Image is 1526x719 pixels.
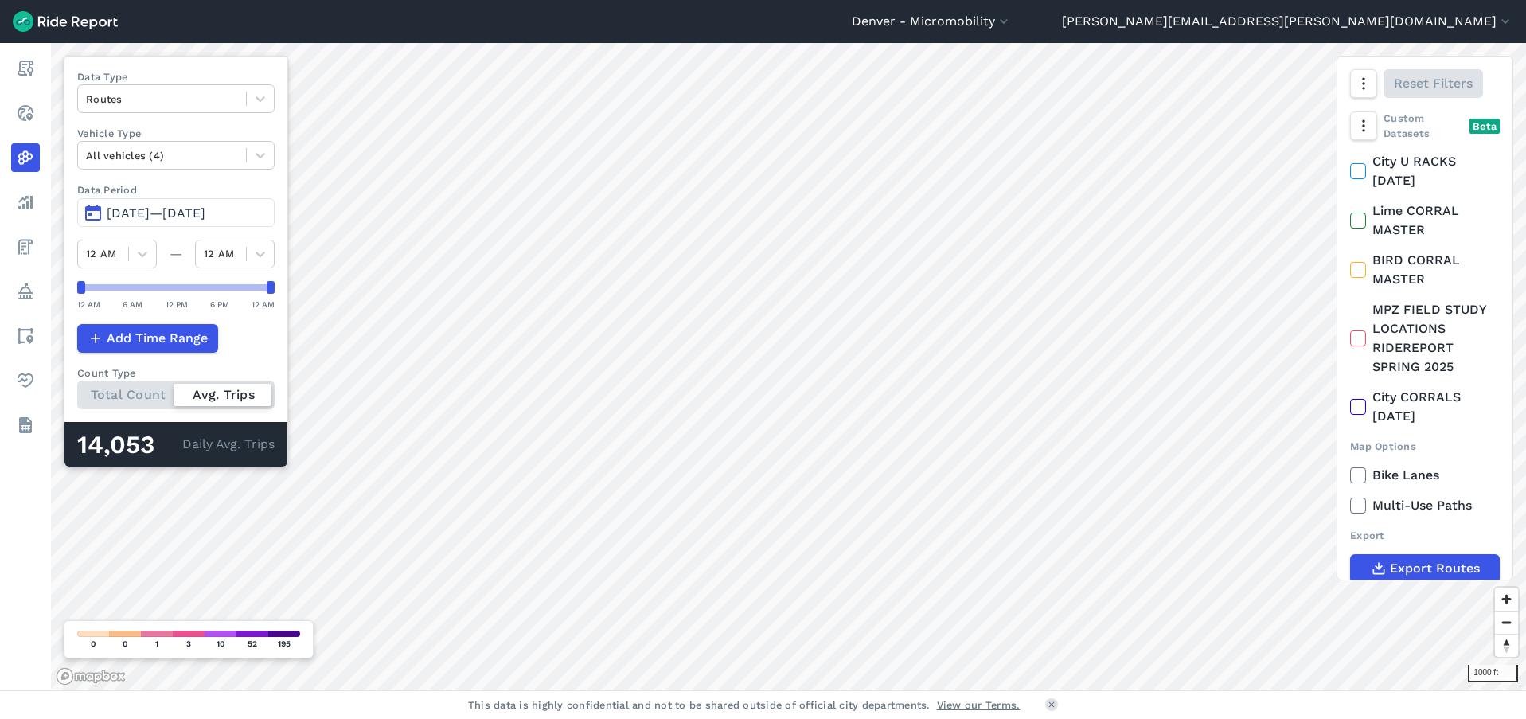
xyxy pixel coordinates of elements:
[123,297,142,311] div: 6 AM
[77,69,275,84] label: Data Type
[252,297,275,311] div: 12 AM
[11,411,40,440] a: Datasets
[210,297,229,311] div: 6 PM
[1350,496,1500,515] label: Multi-Use Paths
[13,11,118,32] img: Ride Report
[64,422,287,467] div: Daily Avg. Trips
[11,54,40,83] a: Report
[11,99,40,127] a: Realtime
[937,698,1021,713] a: View our Terms.
[1384,69,1483,98] button: Reset Filters
[11,143,40,172] a: Heatmaps
[1350,201,1500,240] label: Lime CORRAL MASTER
[1468,665,1518,682] div: 1000 ft
[1062,12,1513,31] button: [PERSON_NAME][EMAIL_ADDRESS][PERSON_NAME][DOMAIN_NAME]
[1350,439,1500,454] div: Map Options
[1394,74,1473,93] span: Reset Filters
[1350,111,1500,141] div: Custom Datasets
[107,329,208,348] span: Add Time Range
[77,365,275,381] div: Count Type
[1350,152,1500,190] label: City U RACKS [DATE]
[1350,466,1500,485] label: Bike Lanes
[1495,588,1518,611] button: Zoom in
[1350,554,1500,583] button: Export Routes
[11,366,40,395] a: Health
[11,322,40,350] a: Areas
[107,205,205,221] span: [DATE]—[DATE]
[1390,559,1480,578] span: Export Routes
[1350,300,1500,377] label: MPZ FIELD STUDY LOCATIONS RIDEREPORT SPRING 2025
[11,188,40,217] a: Analyze
[77,435,182,455] div: 14,053
[157,244,195,264] div: —
[1495,611,1518,634] button: Zoom out
[1350,388,1500,426] label: City CORRALS [DATE]
[77,297,100,311] div: 12 AM
[11,277,40,306] a: Policy
[1469,119,1500,134] div: Beta
[166,297,188,311] div: 12 PM
[56,667,126,686] a: Mapbox logo
[1495,634,1518,657] button: Reset bearing to north
[77,126,275,141] label: Vehicle Type
[1350,251,1500,289] label: BIRD CORRAL MASTER
[77,324,218,353] button: Add Time Range
[77,198,275,227] button: [DATE]—[DATE]
[77,182,275,197] label: Data Period
[1350,528,1500,543] div: Export
[852,12,1012,31] button: Denver - Micromobility
[11,233,40,261] a: Fees
[51,43,1526,690] canvas: Map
